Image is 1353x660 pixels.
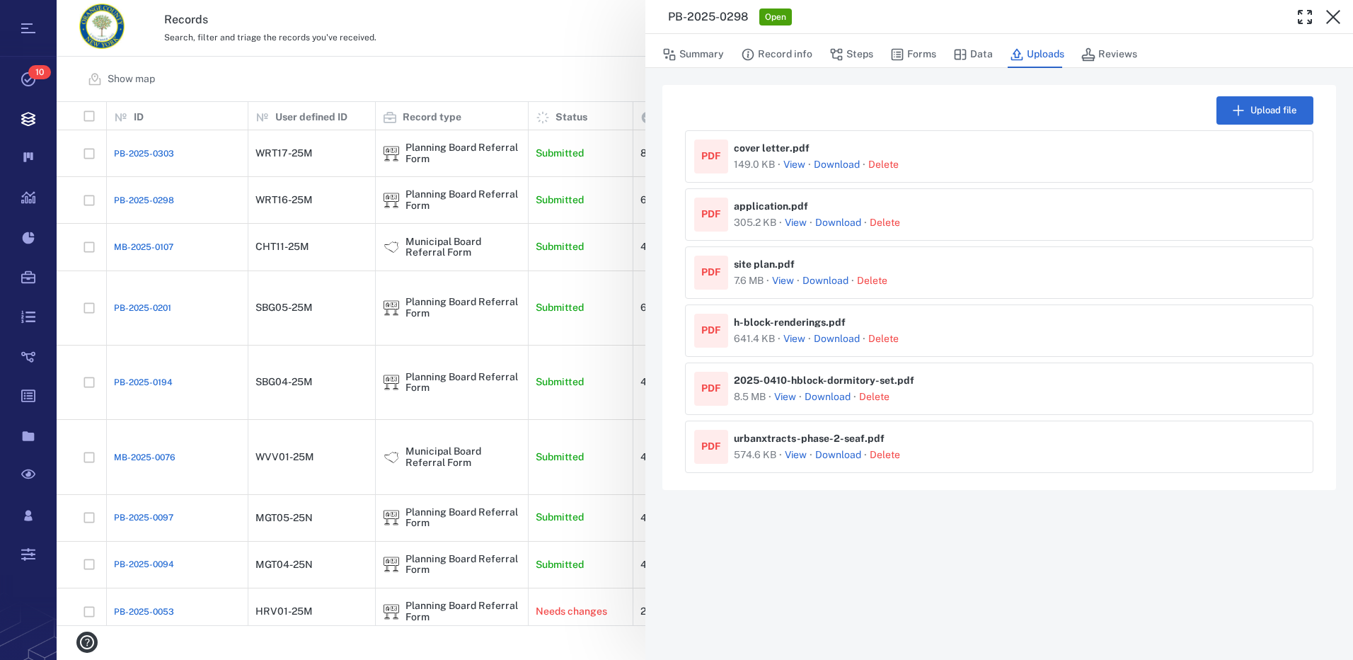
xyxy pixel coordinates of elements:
[1216,96,1313,125] button: Upload file
[796,389,805,406] p: ·
[1010,41,1064,68] button: Uploads
[785,448,807,462] button: View
[1319,3,1347,31] button: Close
[894,375,930,385] span: . pdf
[805,331,814,348] p: ·
[788,201,824,211] span: . pdf
[775,259,810,269] span: . pdf
[772,274,794,288] button: View
[860,331,868,348] p: ·
[815,216,861,230] a: Download
[868,158,899,172] button: Delete
[734,216,776,230] div: 305.2 KB
[762,11,789,23] span: Open
[734,375,930,385] span: 2025-0410-hblock-dormitory-set
[1081,41,1137,68] button: Reviews
[734,259,810,269] span: site plan
[741,41,812,68] button: Record info
[870,216,900,230] button: Delete
[32,10,61,23] span: Help
[807,215,815,232] p: ·
[861,215,870,232] p: ·
[861,447,870,464] p: ·
[701,149,721,164] div: PDF
[734,143,825,153] span: cover letter
[785,216,807,230] button: View
[851,389,859,406] p: ·
[766,389,774,406] p: ·
[783,332,805,346] button: View
[860,157,868,173] p: ·
[807,447,815,464] p: ·
[790,143,825,153] span: . pdf
[701,266,721,280] div: PDF
[865,433,900,443] span: . pdf
[857,274,887,288] button: Delete
[701,324,721,338] div: PDF
[701,382,721,396] div: PDF
[805,390,851,404] a: Download
[802,274,848,288] a: Download
[826,317,861,327] span: . pdf
[814,158,860,172] a: Download
[814,332,860,346] a: Download
[774,390,796,404] button: View
[859,390,889,404] button: Delete
[829,41,873,68] button: Steps
[734,158,775,172] div: 149.0 KB
[805,157,814,173] p: ·
[28,65,51,79] span: 10
[734,201,824,211] span: application
[734,433,900,443] span: urbanxtracts-phase-2-seaf
[815,448,861,462] a: Download
[662,41,724,68] button: Summary
[870,448,900,462] button: Delete
[734,274,764,288] div: 7.6 MB
[701,207,721,222] div: PDF
[794,273,802,290] p: ·
[734,317,861,327] span: h-block-renderings
[734,332,775,346] div: 641.4 KB
[868,332,899,346] button: Delete
[775,157,783,173] p: ·
[668,8,748,25] h3: PB-2025-0298
[764,273,772,290] p: ·
[776,215,785,232] p: ·
[734,390,766,404] div: 8.5 MB
[890,41,936,68] button: Forms
[783,158,805,172] button: View
[1291,3,1319,31] button: Toggle Fullscreen
[953,41,993,68] button: Data
[701,440,721,454] div: PDF
[775,331,783,348] p: ·
[848,273,857,290] p: ·
[776,447,785,464] p: ·
[734,448,776,462] div: 574.6 KB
